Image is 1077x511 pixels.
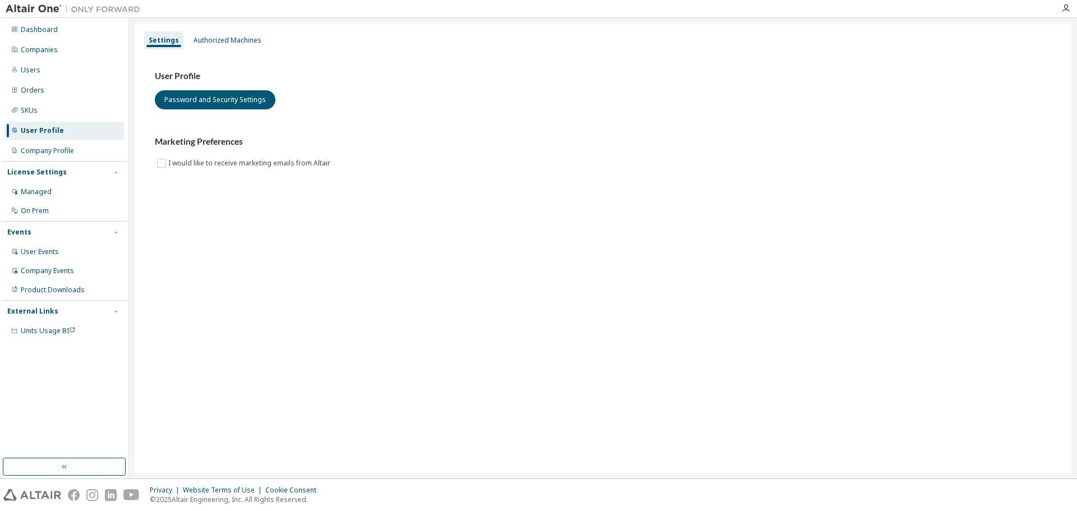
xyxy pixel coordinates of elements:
[155,90,275,109] button: Password and Security Settings
[150,486,183,495] div: Privacy
[3,489,61,501] img: altair_logo.svg
[183,486,265,495] div: Website Terms of Use
[21,66,40,75] div: Users
[21,106,38,115] div: SKUs
[21,45,58,54] div: Companies
[21,247,59,256] div: User Events
[68,489,80,501] img: facebook.svg
[86,489,98,501] img: instagram.svg
[194,36,261,45] div: Authorized Machines
[21,206,49,215] div: On Prem
[21,326,76,335] span: Units Usage BI
[149,36,179,45] div: Settings
[7,168,67,177] div: License Settings
[150,495,323,504] p: © 2025 Altair Engineering, Inc. All Rights Reserved.
[21,146,74,155] div: Company Profile
[21,126,64,135] div: User Profile
[105,489,117,501] img: linkedin.svg
[123,489,140,501] img: youtube.svg
[21,286,85,294] div: Product Downloads
[6,3,146,15] img: Altair One
[155,71,1051,82] h3: User Profile
[21,187,52,196] div: Managed
[265,486,323,495] div: Cookie Consent
[7,228,31,237] div: Events
[168,156,333,170] label: I would like to receive marketing emails from Altair
[155,136,1051,148] h3: Marketing Preferences
[7,307,58,316] div: External Links
[21,25,58,34] div: Dashboard
[21,86,44,95] div: Orders
[21,266,74,275] div: Company Events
